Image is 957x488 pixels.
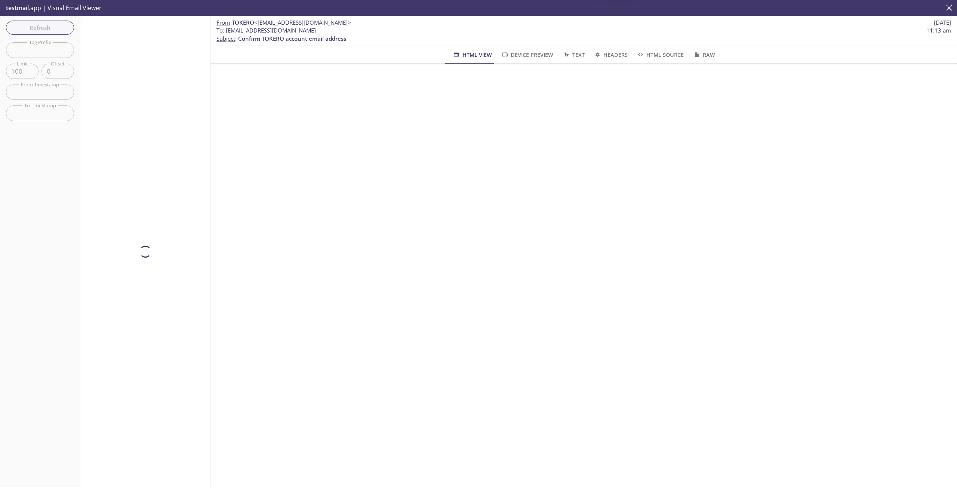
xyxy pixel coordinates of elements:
[6,4,29,12] span: testmail
[254,19,351,26] span: <[EMAIL_ADDRESS][DOMAIN_NAME]>
[216,35,235,42] span: Subject
[232,19,254,26] span: TOKERO
[501,50,553,59] span: Device Preview
[926,27,951,34] span: 11:13 am
[216,27,223,34] span: To
[216,27,951,43] p: :
[594,50,628,59] span: Headers
[693,50,715,59] span: Raw
[216,19,351,27] span: :
[452,50,492,59] span: HTML View
[934,19,951,27] span: [DATE]
[238,35,346,42] span: Confirm TOKERO account email address
[562,50,584,59] span: Text
[216,27,316,34] span: : [EMAIL_ADDRESS][DOMAIN_NAME]
[637,50,684,59] span: HTML Source
[216,19,230,26] span: From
